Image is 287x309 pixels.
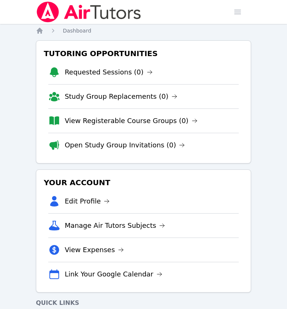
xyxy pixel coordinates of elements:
a: Study Group Replacements (0) [65,91,177,102]
a: Link Your Google Calendar [65,269,162,279]
img: Air Tutors [36,1,142,22]
span: Dashboard [63,28,91,34]
h4: Quick Links [36,299,251,308]
a: View Expenses [65,245,124,255]
nav: Breadcrumb [36,27,251,34]
a: Dashboard [63,27,91,34]
a: Open Study Group Invitations (0) [65,140,185,150]
h3: Tutoring Opportunities [42,47,245,60]
a: View Registerable Course Groups (0) [65,116,198,126]
h3: Your Account [42,176,245,189]
a: Manage Air Tutors Subjects [65,220,165,231]
a: Requested Sessions (0) [65,67,153,77]
a: Edit Profile [65,196,110,206]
